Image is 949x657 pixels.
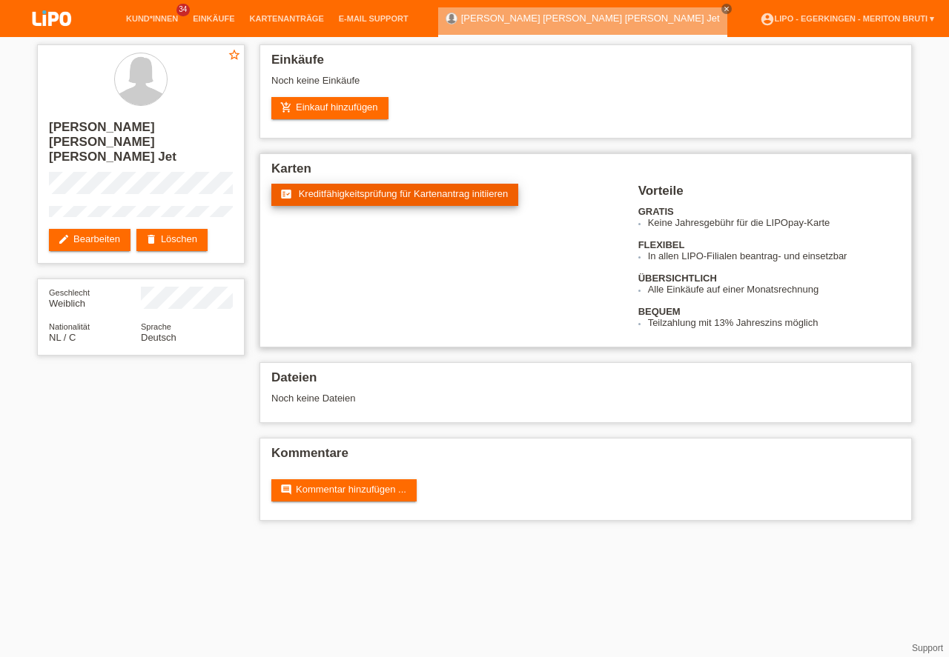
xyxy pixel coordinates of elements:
[753,14,942,23] a: account_circleLIPO - Egerkingen - Meriton Bruti ▾
[299,188,509,199] span: Kreditfähigkeitsprüfung für Kartenantrag initiieren
[271,446,900,468] h2: Kommentare
[271,75,900,97] div: Noch keine Einkäufe
[119,14,185,23] a: Kund*innen
[49,332,76,343] span: Niederlande / C / 20.11.1992
[49,120,233,172] h2: [PERSON_NAME] [PERSON_NAME] [PERSON_NAME] Jet
[648,317,900,328] li: Teilzahlung mit 13% Jahreszins möglich
[638,206,674,217] b: GRATIS
[15,30,89,41] a: LIPO pay
[638,184,900,206] h2: Vorteile
[648,250,900,261] li: In allen LIPO-Filialen beantrag- und einsetzbar
[461,13,720,24] a: [PERSON_NAME] [PERSON_NAME] [PERSON_NAME] Jet
[271,53,900,75] h2: Einkäufe
[271,393,724,404] div: Noch keine Dateien
[271,184,518,206] a: fact_check Kreditfähigkeitsprüfung für Kartenantrag initiieren
[49,287,141,309] div: Weiblich
[242,14,331,23] a: Kartenanträge
[141,322,171,331] span: Sprache
[648,217,900,228] li: Keine Jahresgebühr für die LIPOpay-Karte
[49,288,90,297] span: Geschlecht
[228,48,241,64] a: star_border
[280,484,292,496] i: comment
[721,4,732,14] a: close
[136,229,208,251] a: deleteLöschen
[271,97,388,119] a: add_shopping_cartEinkauf hinzufügen
[271,479,417,501] a: commentKommentar hinzufügen ...
[331,14,416,23] a: E-Mail Support
[228,48,241,61] i: star_border
[49,229,130,251] a: editBearbeiten
[145,233,157,245] i: delete
[280,188,292,200] i: fact_check
[141,332,176,343] span: Deutsch
[912,643,943,653] a: Support
[271,370,900,393] h2: Dateien
[280,101,292,113] i: add_shopping_cart
[185,14,242,23] a: Einkäufe
[638,239,685,250] b: FLEXIBEL
[648,284,900,295] li: Alle Einkäufe auf einer Monatsrechnung
[176,4,190,16] span: 34
[723,5,730,13] i: close
[760,12,775,27] i: account_circle
[49,322,90,331] span: Nationalität
[271,161,900,184] h2: Karten
[58,233,70,245] i: edit
[638,273,717,284] b: ÜBERSICHTLICH
[638,306,681,317] b: BEQUEM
